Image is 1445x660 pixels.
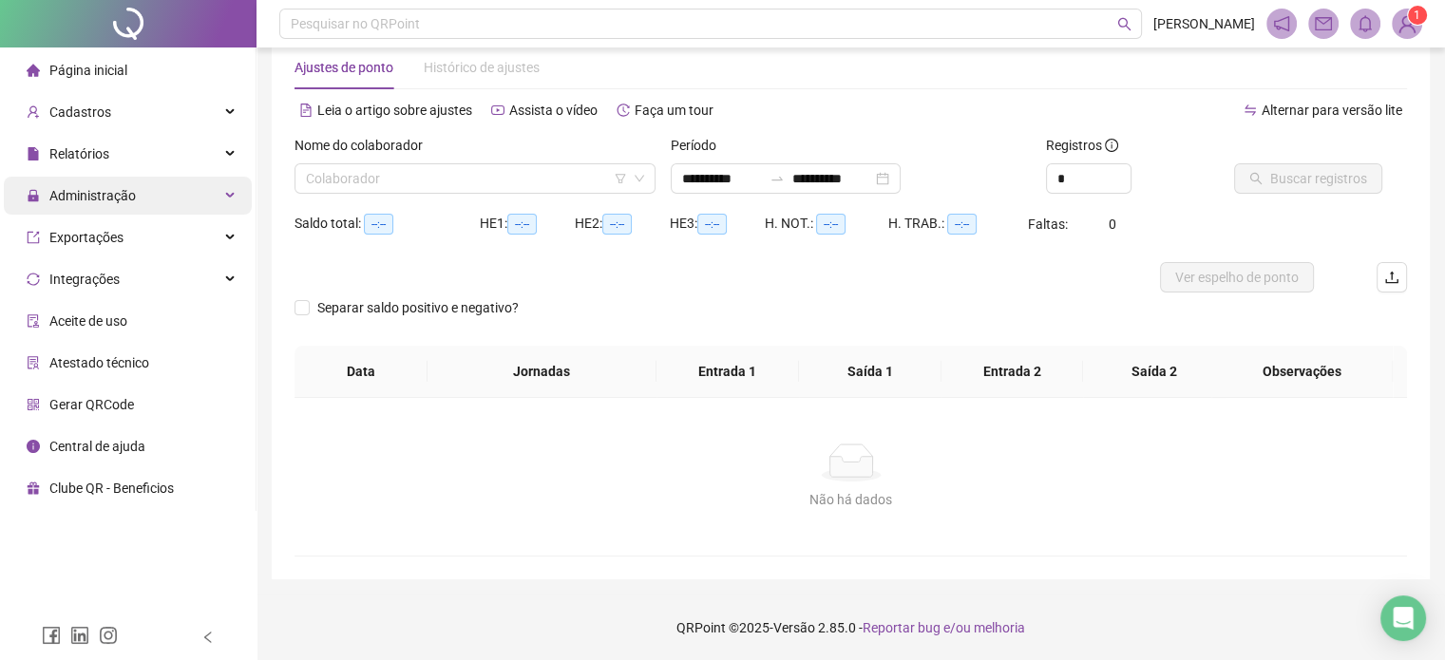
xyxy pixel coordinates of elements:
button: Buscar registros [1234,163,1382,194]
span: Relatórios [49,146,109,161]
div: H. NOT.: [765,214,888,235]
th: Entrada 1 [656,346,799,398]
span: --:-- [602,214,632,235]
span: Assista o vídeo [509,103,598,118]
div: H. TRAB.: [888,214,1027,235]
span: Exportações [49,230,124,245]
sup: Atualize o seu contato no menu Meus Dados [1408,6,1427,25]
span: Atestado técnico [49,355,149,370]
th: Entrada 2 [941,346,1084,398]
span: --:-- [507,214,537,235]
span: Histórico de ajustes [424,60,540,75]
span: --:-- [697,214,727,235]
th: Data [295,346,428,398]
span: filter [615,173,626,184]
span: to [770,171,785,186]
span: [PERSON_NAME] [1153,13,1255,34]
span: left [201,631,215,644]
span: Integrações [49,272,120,287]
button: Ver espelho de ponto [1160,262,1314,292]
span: Central de ajuda [49,439,145,454]
span: swap [1244,104,1257,117]
div: Open Intercom Messenger [1380,595,1426,641]
span: Observações [1227,361,1378,382]
span: lock [27,189,40,202]
div: Não há dados [317,489,1384,510]
span: Reportar bug e/ou melhoria [863,620,1025,635]
img: 64802 [1393,9,1421,38]
span: Administração [49,188,136,203]
span: 1 [1414,9,1420,22]
span: Clube QR - Beneficios [49,481,174,496]
span: Versão [773,620,815,635]
span: Ajustes de ponto [295,60,393,75]
span: info-circle [1105,139,1118,152]
span: youtube [491,104,504,117]
span: Leia o artigo sobre ajustes [317,103,472,118]
span: solution [27,356,40,369]
span: Cadastros [49,104,111,120]
label: Nome do colaborador [295,135,435,156]
span: --:-- [364,214,393,235]
span: --:-- [947,214,977,235]
th: Observações [1212,346,1394,398]
span: --:-- [816,214,846,235]
label: Período [671,135,729,156]
span: audit [27,314,40,328]
span: instagram [99,626,118,645]
div: HE 1: [480,214,575,235]
th: Saída 2 [1083,346,1226,398]
span: user-add [27,105,40,119]
span: facebook [42,626,61,645]
span: Registros [1046,135,1118,156]
span: Página inicial [49,63,127,78]
span: Separar saldo positivo e negativo? [310,297,526,318]
th: Saída 1 [799,346,941,398]
span: search [1117,17,1131,31]
span: Alternar para versão lite [1262,103,1402,118]
span: sync [27,273,40,286]
span: qrcode [27,398,40,411]
span: gift [27,481,40,495]
th: Jornadas [428,346,656,398]
span: 0 [1109,217,1116,232]
div: HE 3: [670,214,765,235]
span: mail [1315,15,1332,32]
span: Faltas: [1028,217,1071,232]
span: Aceite de uso [49,313,127,329]
div: HE 2: [575,214,670,235]
span: export [27,231,40,244]
span: file-text [299,104,313,117]
span: file [27,147,40,160]
div: Saldo total: [295,214,480,235]
span: notification [1273,15,1290,32]
span: linkedin [70,626,89,645]
span: home [27,64,40,77]
span: down [634,173,645,184]
span: info-circle [27,440,40,453]
span: bell [1357,15,1374,32]
span: Faça um tour [635,103,713,118]
span: upload [1384,270,1399,285]
span: Gerar QRCode [49,397,134,412]
span: swap-right [770,171,785,186]
span: history [617,104,630,117]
